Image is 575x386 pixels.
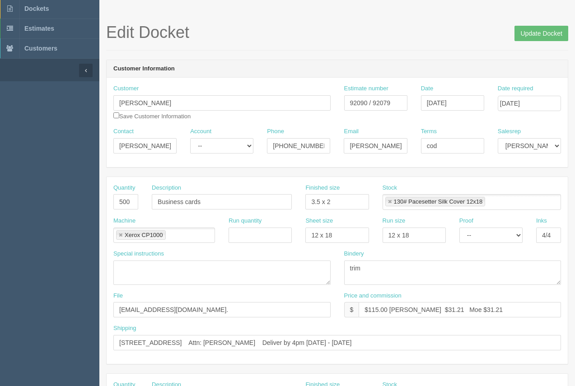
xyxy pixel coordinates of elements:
[536,217,547,225] label: Inks
[106,23,568,42] h1: Edit Docket
[344,302,359,317] div: $
[152,184,181,192] label: Description
[24,25,54,32] span: Estimates
[113,95,331,111] input: Enter customer name
[344,260,561,285] textarea: trim
[459,217,473,225] label: Proof
[498,84,533,93] label: Date required
[107,60,568,78] header: Customer Information
[113,217,136,225] label: Machine
[113,324,136,333] label: Shipping
[383,217,406,225] label: Run size
[113,84,139,93] label: Customer
[514,26,568,41] input: Update Docket
[344,292,402,300] label: Price and commission
[305,184,340,192] label: Finished size
[498,127,521,136] label: Salesrep
[344,250,364,258] label: Bindery
[190,127,211,136] label: Account
[113,292,123,300] label: File
[24,5,49,12] span: Dockets
[344,127,359,136] label: Email
[394,199,483,205] div: 130# Pacesetter Silk Cover 12x18
[113,84,331,121] div: Save Customer Information
[113,127,134,136] label: Contact
[229,217,262,225] label: Run quantity
[113,250,164,258] label: Special instructions
[344,84,388,93] label: Estimate number
[125,232,163,238] div: Xerox CP1000
[267,127,284,136] label: Phone
[421,84,433,93] label: Date
[383,184,397,192] label: Stock
[24,45,57,52] span: Customers
[421,127,437,136] label: Terms
[305,217,333,225] label: Sheet size
[113,184,135,192] label: Quantity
